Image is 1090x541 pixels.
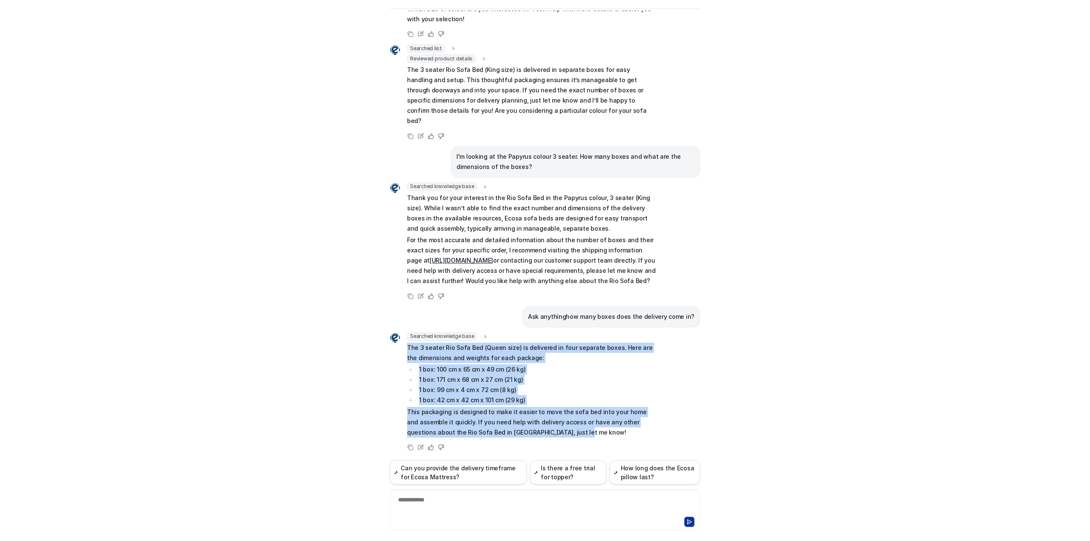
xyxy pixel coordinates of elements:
p: Ask anythinghow many boxes does the delivery come in? [528,312,694,322]
button: Is there a free trial for topper? [530,461,606,484]
li: 1 box: 100 cm x 65 cm x 49 cm (26 kg) [416,364,656,375]
li: 1 box: 171 cm x 68 cm x 27 cm (21 kg) [416,375,656,385]
img: Widget [390,183,400,193]
span: Reviewed product details [407,54,476,63]
p: The 3 seater Rio Sofa Bed (King size) is delivered in separate boxes for easy handling and setup.... [407,65,656,126]
span: Searched list [407,44,445,53]
p: Thank you for your interest in the Rio Sofa Bed in the Papyrus colour, 3 seater (King size). Whil... [407,193,656,234]
a: [URL][DOMAIN_NAME] [430,257,493,264]
p: The 3 seater Rio Sofa Bed (Queen size) is delivered in four separate boxes. Here are the dimensio... [407,343,656,363]
li: 1 box: 99 cm x 4 cm x 72 cm (8 kg) [416,385,656,395]
button: How long does the Ecosa pillow last? [610,461,700,484]
span: Searched knowledge base [407,332,477,341]
p: I'm looking at the Papyrus colour 3 seater. How many boxes and what are the dimensions of the boxes? [456,152,694,172]
p: This packaging is designed to make it easier to move the sofa bed into your home and assemble it ... [407,407,656,438]
span: Searched knowledge base [407,183,477,191]
button: Can you provide the delivery timeframe for Ecosa Mattress? [390,461,527,484]
p: Which size or colour are you interested in? I can help with more details or assist you with your ... [407,4,656,24]
img: Widget [390,45,400,55]
li: 1 box: 42 cm x 42 cm x 101 cm (29 kg) [416,395,656,405]
p: For the most accurate and detailed information about the number of boxes and their exact sizes fo... [407,235,656,286]
img: Widget [390,333,400,343]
